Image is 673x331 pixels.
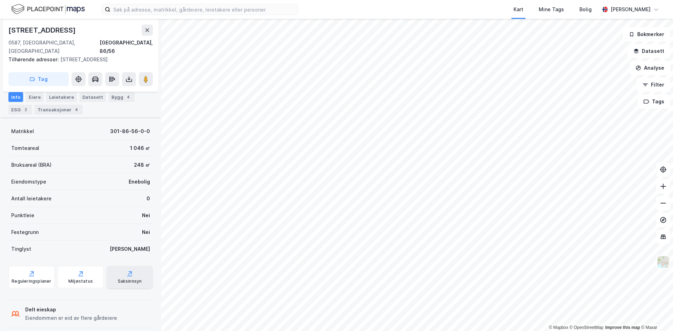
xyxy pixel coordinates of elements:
div: Eiendommen er eid av flere gårdeiere [25,314,117,322]
button: Datasett [627,44,670,58]
div: Antall leietakere [11,194,52,203]
div: Eiere [26,92,43,102]
div: 4 [73,106,80,113]
div: Festegrunn [11,228,39,236]
div: Info [8,92,23,102]
div: [GEOGRAPHIC_DATA], 86/56 [100,39,153,55]
div: 248 ㎡ [134,161,150,169]
img: Z [657,255,670,269]
div: Delt eieskap [25,305,117,314]
div: Bruksareal (BRA) [11,161,52,169]
div: [STREET_ADDRESS] [8,25,77,36]
button: Analyse [630,61,670,75]
div: Bygg [109,92,135,102]
div: 1 046 ㎡ [130,144,150,152]
div: Nei [142,211,150,220]
div: Tomteareal [11,144,39,152]
div: Bolig [579,5,592,14]
div: 4 [125,94,132,101]
div: Enebolig [129,178,150,186]
button: Tag [8,72,69,86]
div: Transaksjoner [35,105,83,115]
div: Datasett [80,92,106,102]
a: Mapbox [549,325,568,330]
div: Kontrollprogram for chat [638,297,673,331]
div: Leietakere [46,92,77,102]
div: Saksinnsyn [118,278,142,284]
div: [PERSON_NAME] [611,5,651,14]
div: Eiendomstype [11,178,46,186]
div: Reguleringsplaner [12,278,51,284]
div: Kart [514,5,523,14]
button: Filter [637,78,670,92]
div: [PERSON_NAME] [110,245,150,253]
iframe: Chat Widget [638,297,673,331]
a: OpenStreetMap [570,325,604,330]
div: Matrikkel [11,127,34,136]
div: 0587, [GEOGRAPHIC_DATA], [GEOGRAPHIC_DATA] [8,39,100,55]
div: Miljøstatus [68,278,93,284]
button: Bokmerker [623,27,670,41]
input: Søk på adresse, matrikkel, gårdeiere, leietakere eller personer [110,4,298,15]
div: ESG [8,105,32,115]
div: Mine Tags [539,5,564,14]
div: 0 [147,194,150,203]
div: 2 [22,106,29,113]
a: Improve this map [605,325,640,330]
div: Punktleie [11,211,34,220]
div: [STREET_ADDRESS] [8,55,147,64]
span: Tilhørende adresser: [8,56,60,62]
div: Nei [142,228,150,236]
div: Tinglyst [11,245,31,253]
img: logo.f888ab2527a4732fd821a326f86c7f29.svg [11,3,85,15]
div: 301-86-56-0-0 [110,127,150,136]
button: Tags [638,95,670,109]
